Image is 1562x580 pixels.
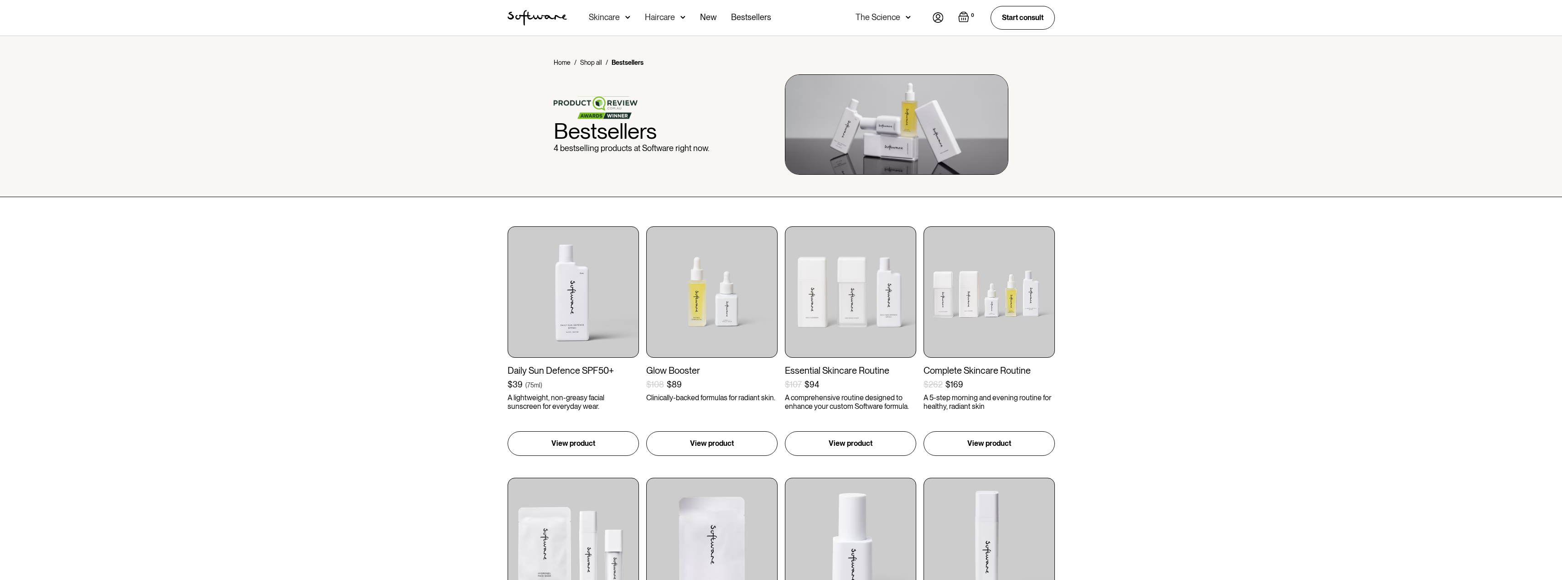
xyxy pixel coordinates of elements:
a: Essential Skincare Routine$107$94A comprehensive routine designed to enhance your custom Software... [785,226,916,456]
div: $169 [945,380,963,390]
div: Complete Skincare Routine [924,365,1055,376]
a: Start consult [991,6,1055,29]
div: $262 [924,380,943,390]
div: $94 [804,380,819,390]
a: Shop all [580,58,602,67]
img: arrow down [625,13,630,22]
div: ( [525,381,527,390]
p: View product [829,438,872,449]
a: Open empty cart [958,11,976,24]
div: 75ml [527,381,540,390]
div: $89 [667,380,682,390]
a: Complete Skincare Routine$262$169A 5-step morning and evening routine for healthy, radiant skinVi... [924,226,1055,456]
img: Software Logo [508,10,567,26]
div: Essential Skincare Routine [785,365,916,376]
div: Daily Sun Defence SPF50+ [508,365,639,376]
div: ) [540,381,542,390]
p: View product [967,438,1011,449]
p: 4 bestselling products at Software right now. [554,143,709,153]
img: arrow down [680,13,685,22]
div: $107 [785,380,802,390]
img: product review logo [554,96,638,119]
p: A comprehensive routine designed to enhance your custom Software formula. [785,393,916,411]
div: Skincare [589,13,620,22]
p: Clinically-backed formulas for radiant skin. [646,393,778,402]
div: $108 [646,380,664,390]
div: Haircare [645,13,675,22]
p: View product [551,438,595,449]
h1: Bestsellers [554,119,709,143]
div: Bestsellers [612,58,643,67]
p: A lightweight, non-greasy facial sunscreen for everyday wear. [508,393,639,411]
div: 0 [969,11,976,20]
a: home [508,10,567,26]
p: A 5-step morning and evening routine for healthy, radiant skin [924,393,1055,411]
img: arrow down [906,13,911,22]
a: Home [554,58,571,67]
div: / [574,58,576,67]
div: $39 [508,380,523,390]
div: The Science [856,13,900,22]
a: Daily Sun Defence SPF50+$39(75ml)A lightweight, non-greasy facial sunscreen for everyday wear.Vie... [508,226,639,456]
p: View product [690,438,734,449]
div: Glow Booster [646,365,778,376]
a: Glow Booster$108$89Clinically-backed formulas for radiant skin.View product [646,226,778,456]
div: / [606,58,608,67]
